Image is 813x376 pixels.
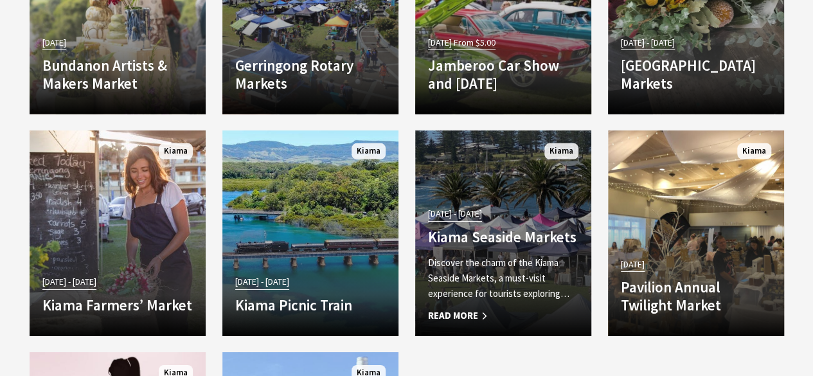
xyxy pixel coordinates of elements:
[428,206,482,221] span: [DATE] - [DATE]
[454,35,496,50] span: From $5.00
[235,274,289,289] span: [DATE] - [DATE]
[235,296,386,314] h4: Kiama Picnic Train
[621,257,645,272] span: [DATE]
[608,130,784,336] a: [DATE] Pavilion Annual Twilight Market Kiama
[428,228,578,246] h4: Kiama Seaside Markets
[428,308,578,323] span: Read More
[428,35,452,50] span: [DATE]
[621,57,771,92] h4: [GEOGRAPHIC_DATA] Markets
[159,143,193,159] span: Kiama
[235,57,386,92] h4: Gerringong Rotary Markets
[428,255,578,301] p: Discover the charm of the Kiama Seaside Markets, a must-visit experience for tourists exploring…
[42,274,96,289] span: [DATE] - [DATE]
[544,143,578,159] span: Kiama
[428,57,578,92] h4: Jamberoo Car Show and [DATE]
[352,143,386,159] span: Kiama
[222,130,398,336] a: [DATE] - [DATE] Kiama Picnic Train Kiama
[621,35,675,50] span: [DATE] - [DATE]
[30,130,206,336] a: [DATE] - [DATE] Kiama Farmers’ Market Kiama
[415,130,591,336] a: [DATE] - [DATE] Kiama Seaside Markets Discover the charm of the Kiama Seaside Markets, a must-vis...
[42,35,66,50] span: [DATE]
[42,296,193,314] h4: Kiama Farmers’ Market
[621,278,771,314] h4: Pavilion Annual Twilight Market
[737,143,771,159] span: Kiama
[42,57,193,92] h4: Bundanon Artists & Makers Market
